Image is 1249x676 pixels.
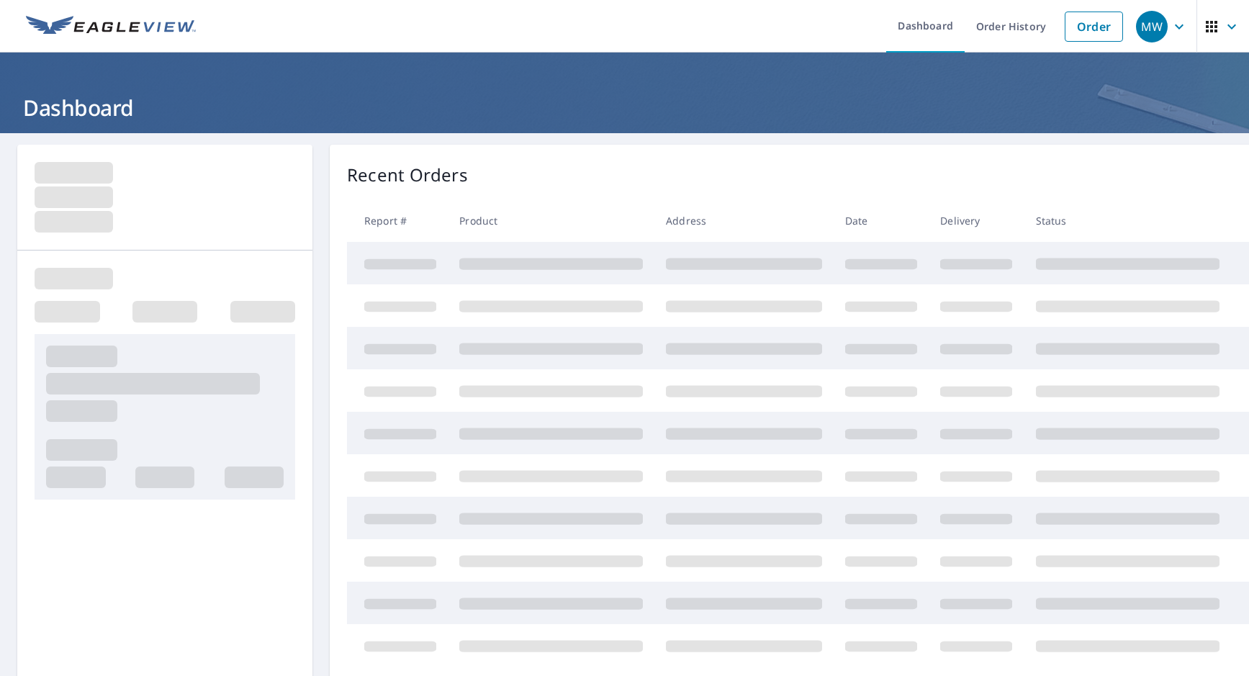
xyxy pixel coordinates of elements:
[1065,12,1123,42] a: Order
[26,16,196,37] img: EV Logo
[17,93,1232,122] h1: Dashboard
[1024,199,1231,242] th: Status
[347,199,448,242] th: Report #
[448,199,654,242] th: Product
[834,199,929,242] th: Date
[654,199,834,242] th: Address
[929,199,1024,242] th: Delivery
[1136,11,1168,42] div: MW
[347,162,468,188] p: Recent Orders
